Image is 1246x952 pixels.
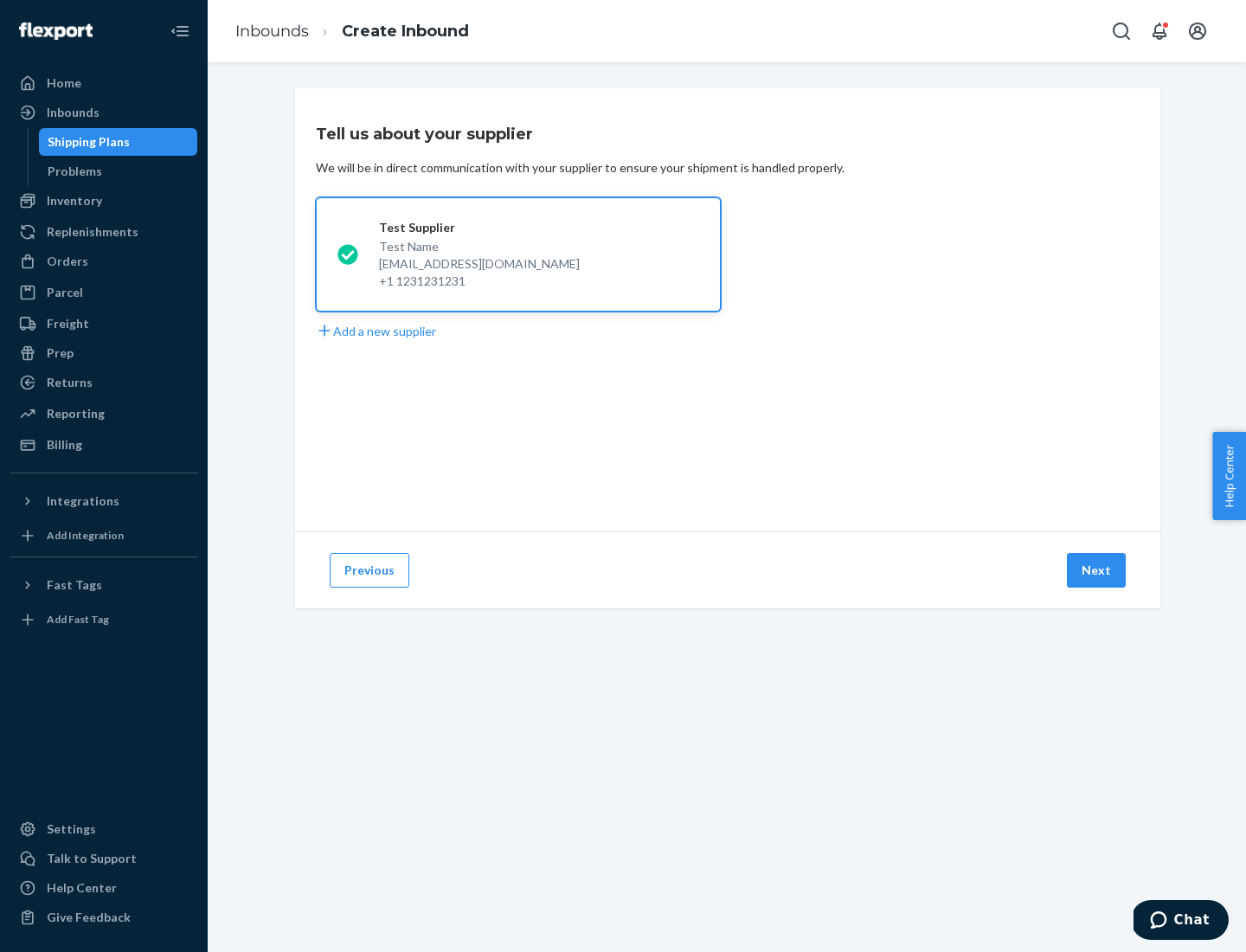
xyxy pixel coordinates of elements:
[47,576,102,594] div: Fast Tags
[316,159,845,177] div: We will be in direct communication with your supplier to ensure your shipment is handled properly.
[10,431,197,459] a: Billing
[10,487,197,515] button: Integrations
[10,904,197,931] button: Give Feedback
[10,248,197,275] a: Orders
[10,310,197,338] a: Freight
[10,99,197,126] a: Inbounds
[47,104,100,121] div: Inbounds
[47,820,96,838] div: Settings
[47,879,117,897] div: Help Center
[10,369,197,396] a: Returns
[10,571,197,599] button: Fast Tags
[47,192,102,209] div: Inventory
[10,69,197,97] a: Home
[10,522,197,550] a: Add Integration
[342,22,469,41] a: Create Inbound
[1212,432,1246,520] button: Help Center
[47,405,105,422] div: Reporting
[47,909,131,926] div: Give Feedback
[1180,14,1215,48] button: Open account menu
[1104,14,1139,48] button: Open Search Box
[47,315,89,332] div: Freight
[10,218,197,246] a: Replenishments
[1142,14,1177,48] button: Open notifications
[316,123,533,145] h3: Tell us about your supplier
[330,553,409,588] button: Previous
[47,612,109,627] div: Add Fast Tag
[47,344,74,362] div: Prep
[10,339,197,367] a: Prep
[48,163,102,180] div: Problems
[47,253,88,270] div: Orders
[47,284,83,301] div: Parcel
[47,492,119,510] div: Integrations
[316,322,436,340] button: Add a new supplier
[47,436,82,453] div: Billing
[235,22,309,41] a: Inbounds
[10,815,197,843] a: Settings
[47,74,81,92] div: Home
[10,845,197,872] button: Talk to Support
[1134,900,1229,943] iframe: Opens a widget where you can chat to one of our agents
[1067,553,1126,588] button: Next
[47,850,137,867] div: Talk to Support
[10,279,197,306] a: Parcel
[47,528,124,543] div: Add Integration
[19,23,93,40] img: Flexport logo
[39,128,198,156] a: Shipping Plans
[48,133,130,151] div: Shipping Plans
[47,223,138,241] div: Replenishments
[47,374,93,391] div: Returns
[10,400,197,428] a: Reporting
[10,187,197,215] a: Inventory
[163,14,197,48] button: Close Navigation
[10,606,197,634] a: Add Fast Tag
[10,874,197,902] a: Help Center
[222,6,483,57] ol: breadcrumbs
[39,158,198,185] a: Problems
